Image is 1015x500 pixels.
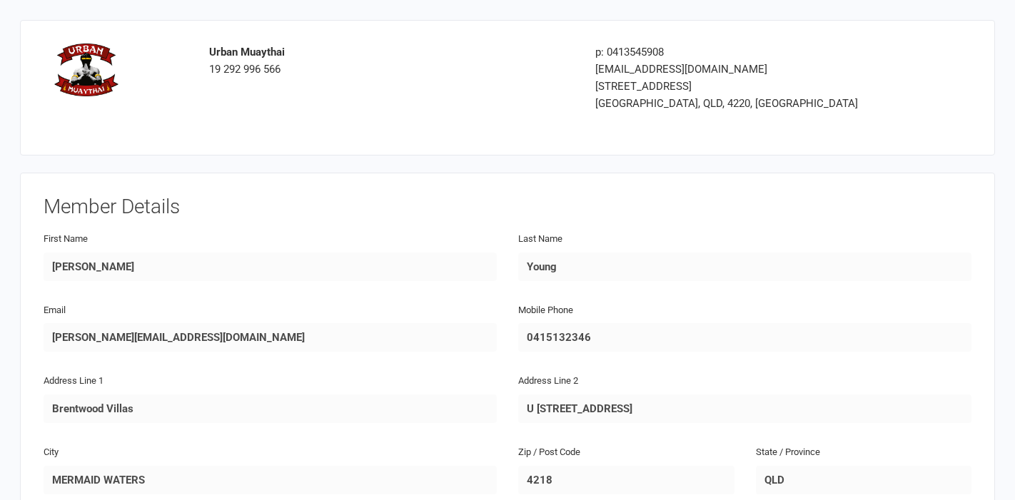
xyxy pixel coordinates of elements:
[44,445,59,460] label: City
[518,445,580,460] label: Zip / Post Code
[595,78,883,95] div: [STREET_ADDRESS]
[209,44,575,78] div: 19 292 996 566
[518,232,562,247] label: Last Name
[595,95,883,112] div: [GEOGRAPHIC_DATA], QLD, 4220, [GEOGRAPHIC_DATA]
[44,196,971,218] h3: Member Details
[209,46,285,58] strong: Urban Muaythai
[595,61,883,78] div: [EMAIL_ADDRESS][DOMAIN_NAME]
[54,44,118,96] img: logo.png
[595,44,883,61] div: p: 0413545908
[44,232,88,247] label: First Name
[518,303,573,318] label: Mobile Phone
[518,374,578,389] label: Address Line 2
[44,303,66,318] label: Email
[44,374,103,389] label: Address Line 1
[756,445,820,460] label: State / Province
